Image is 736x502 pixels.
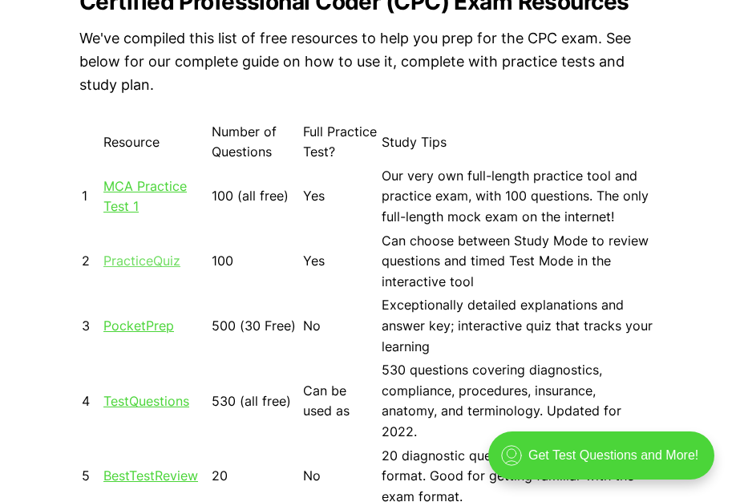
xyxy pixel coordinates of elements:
td: 1 [81,165,101,229]
a: BestTestReview [103,468,198,484]
td: 100 [211,230,301,294]
td: Study Tips [381,121,655,164]
td: Exceptionally detailed explanations and answer key; interactive quiz that tracks your learning [381,294,655,358]
td: Resource [103,121,209,164]
td: Can choose between Study Mode to review questions and timed Test Mode in the interactive tool [381,230,655,294]
td: 3 [81,294,101,358]
td: Yes [302,165,378,229]
td: 4 [81,359,101,443]
td: 500 (30 Free) [211,294,301,358]
a: MCA Practice Test 1 [103,178,187,215]
iframe: portal-trigger [475,423,736,502]
td: 530 (all free) [211,359,301,443]
td: Our very own full-length practice tool and practice exam, with 100 questions. The only full-lengt... [381,165,655,229]
a: TestQuestions [103,393,189,409]
td: Yes [302,230,378,294]
td: Can be used as [302,359,378,443]
td: 100 (all free) [211,165,301,229]
td: No [302,294,378,358]
td: Number of Questions [211,121,301,164]
td: 530 questions covering diagnostics, compliance, procedures, insurance, anatomy, and terminology. ... [381,359,655,443]
a: PocketPrep [103,318,174,334]
td: Full Practice Test? [302,121,378,164]
td: 2 [81,230,101,294]
p: We've compiled this list of free resources to help you prep for the CPC exam. See below for our c... [79,27,657,96]
a: PracticeQuiz [103,253,180,269]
